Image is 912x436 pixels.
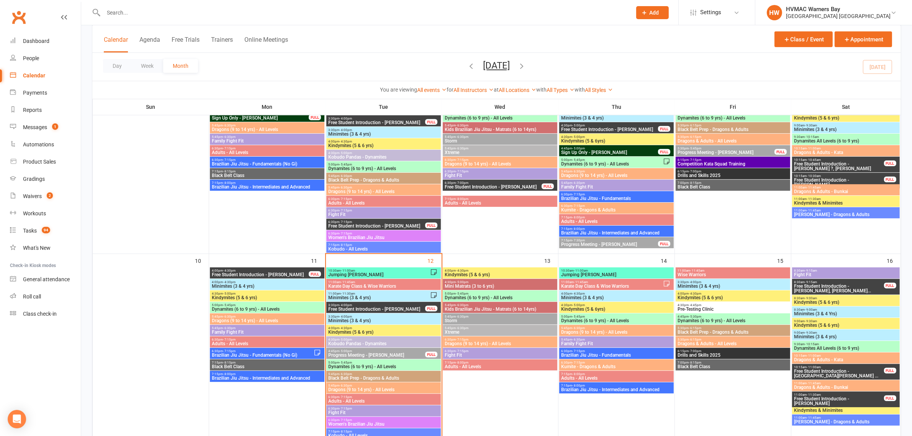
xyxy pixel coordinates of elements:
[23,245,51,251] div: What's New
[10,170,81,188] a: Gradings
[444,272,556,277] span: Kindymites (5 & 6 yrs)
[835,31,892,47] button: Appointment
[561,295,672,300] span: Minimites (3 & 4 yrs)
[794,135,898,139] span: 9:30am
[425,119,437,125] div: FULL
[10,271,81,288] a: General attendance kiosk mode
[211,170,323,173] span: 7:15pm
[677,124,789,127] span: 5:30pm
[689,124,701,127] span: - 6:15pm
[339,151,352,155] span: - 5:00pm
[211,269,309,272] span: 4:00pm
[561,208,672,212] span: Kumite - Dragons & Adults
[456,197,468,201] span: - 8:00pm
[211,127,323,132] span: Dragons (9 to 14 yrs) - All Levels
[195,254,209,267] div: 10
[677,170,789,173] span: 6:15pm
[794,284,884,293] span: Free Student Introduction - [PERSON_NAME], [PERSON_NAME]...
[10,222,81,239] a: Tasks 94
[794,116,898,120] span: Kindymites (5 & 6 yrs)
[561,139,672,143] span: Kindymites (5 & 6yrs)
[805,280,817,284] span: - 9:15am
[689,280,701,284] span: - 4:00pm
[794,124,898,127] span: 9:00am
[23,311,57,317] div: Class check-in
[794,269,898,272] span: 8:30am
[444,269,556,272] span: 4:00pm
[444,280,556,284] span: 4:30pm
[328,163,439,166] span: 5:00pm
[309,271,321,277] div: FULL
[807,186,821,189] span: - 11:45am
[328,209,439,212] span: 6:30pm
[561,231,672,235] span: Brazilian Jiu Jitsu - Intermediates and Advanced
[211,295,323,300] span: Kindymites (5 & 6 yrs)
[777,254,791,267] div: 15
[794,178,884,187] span: Free Student Introduction - [PERSON_NAME]
[675,99,791,115] th: Fri
[561,272,672,277] span: Jumping [PERSON_NAME]
[456,269,468,272] span: - 4:30pm
[23,141,54,148] div: Automations
[328,295,430,300] span: Minimites (3 & 4 yrs)
[10,205,81,222] a: Workouts
[677,162,789,166] span: Competition Kata Squad Training
[328,178,439,182] span: Black Belt Prep - Dragons & Adults
[328,132,439,136] span: Minimites (3 & 4 yrs)
[328,197,439,201] span: 6:30pm
[23,276,70,282] div: General attendance
[131,59,163,73] button: Week
[23,159,56,165] div: Product Sales
[328,269,430,272] span: 10:30am
[223,269,236,272] span: - 4:30pm
[677,116,789,120] span: Dynamites (6 to 9 yrs) - All Levels
[328,186,439,189] span: 5:45pm
[454,87,494,93] a: All Instructors
[444,162,556,166] span: Dragons (9 to 14 yrs) - All Levels
[689,292,701,295] span: - 4:30pm
[10,136,81,153] a: Automations
[339,128,352,132] span: - 4:00pm
[444,135,556,139] span: 5:45pm
[794,212,898,217] span: [PERSON_NAME] - Dragons & Adults
[572,239,585,242] span: - 7:30pm
[689,158,701,162] span: - 7:15pm
[636,6,669,19] button: Add
[794,150,898,155] span: Dragons & Adults - Kata
[561,135,672,139] span: 4:30pm
[211,124,323,127] span: 5:45pm
[223,135,236,139] span: - 6:30pm
[328,155,439,159] span: Kobudo Pandas - Dynamites
[561,170,672,173] span: 5:45pm
[339,220,352,224] span: - 7:15pm
[544,254,558,267] div: 13
[23,210,46,216] div: Workouts
[104,36,128,52] button: Calendar
[311,254,325,267] div: 11
[52,123,58,130] span: 1
[561,239,658,242] span: 7:15pm
[9,8,28,27] a: Clubworx
[23,38,49,44] div: Dashboard
[774,31,833,47] button: Class / Event
[23,176,45,182] div: Gradings
[456,292,468,295] span: - 5:45pm
[444,139,556,143] span: Storm
[700,4,721,21] span: Settings
[483,60,510,71] button: [DATE]
[444,201,556,205] span: Adults - All Levels
[794,201,898,205] span: Kindymites & Minimites
[211,139,323,143] span: Family Fight Fit
[211,147,323,150] span: 6:30pm
[767,5,782,20] div: HW
[339,117,352,120] span: - 4:00pm
[585,87,613,93] a: All Styles
[456,124,468,127] span: - 6:30pm
[328,292,430,295] span: 11:00am
[572,181,585,185] span: - 6:30pm
[444,124,556,127] span: 5:45pm
[328,189,439,194] span: Dragons (9 to 14 yrs) - All Levels
[794,297,898,300] span: 8:30am
[794,272,898,277] span: Fight Fit
[677,269,789,272] span: 11:00am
